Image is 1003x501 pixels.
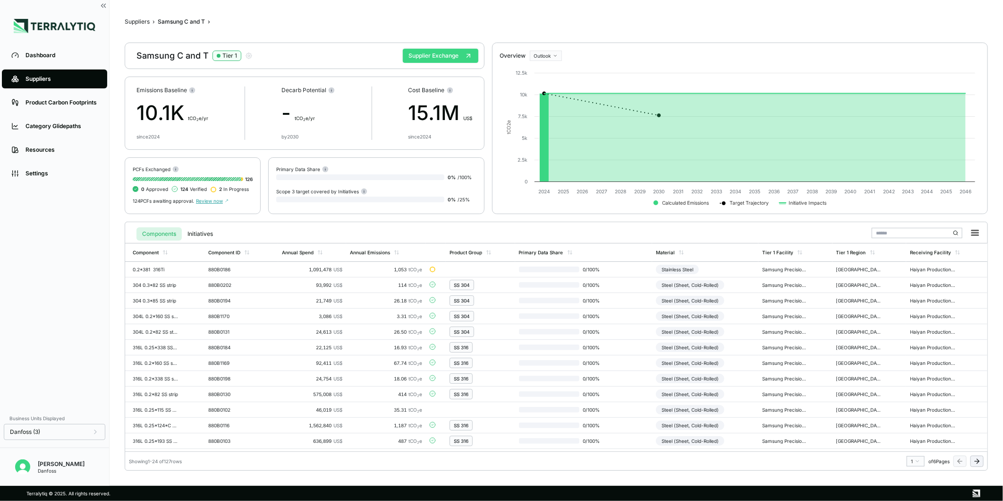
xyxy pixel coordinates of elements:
div: Steel (Sheet, Cold-Rolled) [656,389,724,399]
div: Annual Spend [282,250,314,255]
div: Haiyan Production CNRAQ [910,282,955,288]
div: SS 316 [454,391,468,397]
div: Showing 1 - 24 of 127 rows [129,458,182,464]
div: 26.50 [350,329,422,335]
div: Samsung Precision Stainless Steel - [GEOGRAPHIC_DATA] [762,438,807,444]
div: Haiyan Production CNRAQ [910,313,955,319]
div: 67.74 [350,360,422,366]
div: 1,053 [350,267,422,272]
text: 2043 [902,189,914,194]
div: Samsung Precision Stainless Steel - [GEOGRAPHIC_DATA] [762,345,807,350]
div: Steel (Sheet, Cold-Rolled) [656,311,724,321]
div: SS 304 [454,282,470,288]
div: by 2030 [281,134,298,139]
span: US$ [464,115,473,121]
div: Steel (Sheet, Cold-Rolled) [656,436,724,446]
div: Annual Emissions [350,250,390,255]
text: 2031 [673,189,683,194]
div: 114 [350,282,422,288]
sub: 2 [417,331,419,336]
button: Supplier Exchange [403,49,478,63]
span: 0 [141,186,144,192]
span: 0 / 100 % [579,298,610,303]
text: 2030 [653,189,664,194]
span: t CO e/yr [188,115,208,121]
div: [GEOGRAPHIC_DATA] [836,360,882,366]
div: Tier 1 Facility [762,250,793,255]
span: t CO e/yr [295,115,315,121]
div: [GEOGRAPHIC_DATA] [836,298,882,303]
span: › [153,18,155,26]
div: Product Group [450,250,482,255]
sub: 2 [417,425,419,429]
div: [GEOGRAPHIC_DATA] [836,423,882,428]
div: Steel (Sheet, Cold-Rolled) [656,280,724,290]
sub: 2 [417,316,419,320]
div: 880B0198 [208,376,254,381]
img: Logo [14,19,95,33]
div: 316L 0.25*115 SS strip [133,407,178,413]
div: SS 316 [454,376,468,381]
div: 10.1K [136,98,208,128]
div: 575,008 [282,391,342,397]
div: Dashboard [25,52,98,59]
div: Samsung Precision Stainless Steel - [GEOGRAPHIC_DATA] [762,376,807,381]
text: 2041 [864,189,875,194]
span: / 100 % [458,174,472,180]
span: tCO e [408,329,422,335]
div: 880B0202 [208,282,254,288]
div: 316L 0.25*193 SS strip [133,438,178,444]
div: 24,754 [282,376,342,381]
div: Haiyan Production CNRAQ [910,329,955,335]
div: 316L 0.2*82 SS strip [133,391,178,397]
div: 22,125 [282,345,342,350]
sub: 2 [417,409,419,414]
span: US$ [333,407,342,413]
div: Decarb Potential [281,86,335,94]
div: Overview [500,52,526,60]
div: Steel (Sheet, Cold-Rolled) [656,421,724,430]
span: US$ [333,313,342,319]
text: 2027 [596,189,607,194]
div: Component [133,250,159,255]
text: 2039 [825,189,837,194]
span: 2 [219,186,222,192]
div: [GEOGRAPHIC_DATA] [836,329,882,335]
div: 316L 0.25*338 SS strip [133,345,178,350]
span: Verified [180,186,207,192]
div: [GEOGRAPHIC_DATA] [836,438,882,444]
div: [GEOGRAPHIC_DATA] [836,376,882,381]
div: since 2024 [408,134,432,139]
div: Haiyan Production CNRAQ [910,376,955,381]
div: SS 304 [454,329,470,335]
span: US$ [333,267,342,272]
span: 0 / 100 % [579,345,610,350]
div: Tier 1 [222,52,237,60]
text: 2028 [615,189,626,194]
div: 35.31 [350,407,422,413]
sub: 2 [417,347,419,351]
sub: 2 [417,378,419,382]
div: 3,086 [282,313,342,319]
div: 880B0102 [208,407,254,413]
div: Danfoss [38,468,85,474]
span: tCO e [408,438,422,444]
div: 24,613 [282,329,342,335]
span: US$ [333,376,342,381]
div: 880B0194 [208,298,254,303]
div: 880B0131 [208,329,254,335]
span: US$ [333,360,342,366]
span: 0 / 100 % [579,313,610,319]
div: Tier 1 Region [836,250,866,255]
div: Steel (Sheet, Cold-Rolled) [656,327,724,337]
div: 26.18 [350,298,422,303]
div: Samsung Precision Stainless Steel - [GEOGRAPHIC_DATA] [762,391,807,397]
span: of 6 Pages [928,458,950,464]
div: [GEOGRAPHIC_DATA] [836,391,882,397]
div: Receiving Facility [910,250,951,255]
div: [GEOGRAPHIC_DATA] [836,345,882,350]
text: 12.5k [516,70,527,76]
div: Steel (Sheet, Cold-Rolled) [656,374,724,383]
span: tCO e [408,345,422,350]
text: 2044 [921,189,933,194]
